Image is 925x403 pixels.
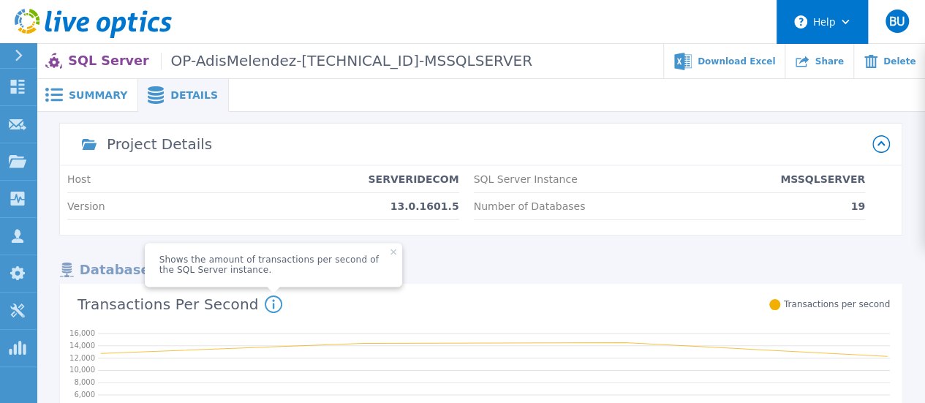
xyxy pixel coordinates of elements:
[67,200,105,212] p: Version
[161,53,532,69] span: OP-AdisMelendez-[TECHNICAL_ID]-MSSQLSERVER
[883,57,915,66] span: Delete
[888,15,905,27] span: BU
[60,258,157,284] div: Databases
[107,137,212,151] div: Project Details
[67,173,91,185] p: Host
[74,391,95,399] text: 6,000
[78,295,282,313] h4: Transactions Per Second
[698,57,775,66] span: Download Excel
[69,90,127,100] span: Summary
[69,366,95,374] text: 10,000
[815,57,843,66] span: Share
[69,342,95,350] text: 14,000
[390,200,459,212] p: 13.0.1601.5
[74,378,95,386] text: 8,000
[170,90,218,100] span: Details
[69,354,95,362] text: 12,000
[68,53,532,69] p: SQL Server
[851,200,865,212] p: 19
[474,173,578,185] p: SQL Server Instance
[368,173,458,185] p: SERVERIDECOM
[784,299,890,310] span: Transactions per second
[69,329,95,337] text: 16,000
[780,173,865,185] p: MSSQLSERVER
[474,200,586,212] p: Number of Databases
[145,244,402,287] span: Shows the amount of transactions per second of the SQL Server instance.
